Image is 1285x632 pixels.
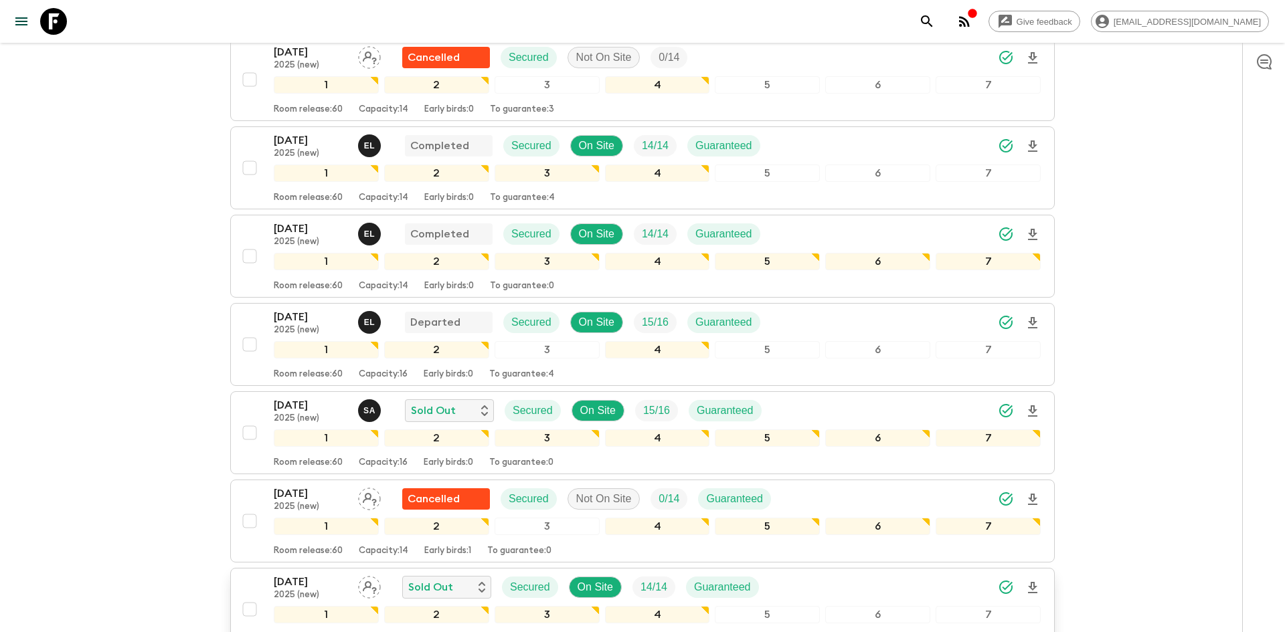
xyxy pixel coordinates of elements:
div: 6 [825,429,930,447]
div: 2 [384,165,489,182]
div: 3 [495,429,600,447]
div: On Site [570,135,623,156]
p: 14 / 14 [640,579,667,595]
p: Room release: 60 [274,546,343,556]
div: 5 [715,253,820,270]
p: Departed [410,314,460,330]
div: 1 [274,518,379,535]
svg: Synced Successfully [998,226,1014,242]
div: 5 [715,165,820,182]
p: To guarantee: 4 [490,193,555,203]
svg: Download Onboarding [1025,227,1041,243]
p: 14 / 14 [642,226,669,242]
div: 3 [495,165,600,182]
div: Flash Pack cancellation [402,47,490,68]
button: search adventures [914,8,940,35]
p: [DATE] [274,132,347,148]
p: 2025 (new) [274,60,347,71]
p: Secured [513,403,553,419]
svg: Synced Successfully [998,138,1014,154]
a: Give feedback [989,11,1080,32]
div: 6 [825,606,930,623]
p: Completed [410,226,469,242]
div: 7 [936,429,1041,447]
p: Early birds: 0 [424,457,473,468]
p: 2025 (new) [274,590,347,601]
div: 2 [384,518,489,535]
span: Simona Albanese [358,403,383,414]
p: Guaranteed [695,314,752,330]
p: 0 / 14 [659,491,679,507]
p: 2025 (new) [274,237,347,247]
p: Secured [509,491,549,507]
p: [DATE] [274,397,347,413]
p: 14 / 14 [642,138,669,154]
div: On Site [572,400,624,421]
p: [DATE] [274,486,347,502]
div: Trip Fill [651,488,687,510]
div: 4 [605,341,710,358]
p: Cancelled [408,491,460,507]
div: 5 [715,518,820,535]
div: 7 [936,76,1041,94]
div: Not On Site [568,47,640,68]
p: On Site [580,403,616,419]
div: 3 [495,606,600,623]
p: On Site [579,314,614,330]
div: 2 [384,341,489,358]
p: Guaranteed [695,138,752,154]
p: On Site [579,138,614,154]
p: Room release: 60 [274,281,343,292]
div: 5 [715,341,820,358]
div: Secured [501,47,557,68]
button: [DATE]2025 (new)Simona AlbaneseSold OutSecuredOn SiteTrip FillGuaranteed1234567Room release:60Cap... [230,391,1055,474]
p: [DATE] [274,309,347,325]
p: Capacity: 14 [359,281,408,292]
span: Assign pack leader [358,50,381,61]
p: To guarantee: 0 [487,546,551,556]
p: Capacity: 16 [359,457,408,468]
svg: Synced Successfully [998,314,1014,330]
div: 7 [936,165,1041,182]
p: Room release: 60 [274,193,343,203]
div: 2 [384,429,489,447]
p: [DATE] [274,44,347,60]
div: Trip Fill [634,223,677,245]
div: Trip Fill [632,576,675,598]
p: To guarantee: 0 [489,457,553,468]
p: Sold Out [408,579,453,595]
button: SA [358,399,383,422]
div: Secured [505,400,561,421]
span: Eleonora Longobardi [358,138,383,149]
p: [DATE] [274,574,347,590]
div: Secured [501,488,557,510]
div: Trip Fill [634,312,677,333]
div: 5 [715,606,820,623]
div: 4 [605,429,710,447]
div: 3 [495,76,600,94]
p: Guaranteed [694,579,751,595]
svg: Synced Successfully [998,579,1014,595]
div: Secured [503,135,560,156]
p: To guarantee: 3 [490,104,554,115]
p: Secured [511,138,551,154]
div: 2 [384,253,489,270]
button: [DATE]2025 (new)Eleonora LongobardiDepartedSecuredOn SiteTrip FillGuaranteed1234567Room release:6... [230,303,1055,386]
p: Secured [509,49,549,66]
div: 4 [605,76,710,94]
svg: Synced Successfully [998,491,1014,507]
div: 4 [605,165,710,182]
p: Room release: 60 [274,457,343,468]
div: Trip Fill [651,47,687,68]
div: Secured [503,312,560,333]
div: On Site [570,312,623,333]
p: 2025 (new) [274,413,347,424]
div: Secured [503,223,560,245]
div: On Site [569,576,622,598]
p: On Site [579,226,614,242]
div: 3 [495,253,600,270]
div: 6 [825,165,930,182]
span: [EMAIL_ADDRESS][DOMAIN_NAME] [1106,17,1268,27]
span: Give feedback [1009,17,1080,27]
span: Assign pack leader [358,580,381,591]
